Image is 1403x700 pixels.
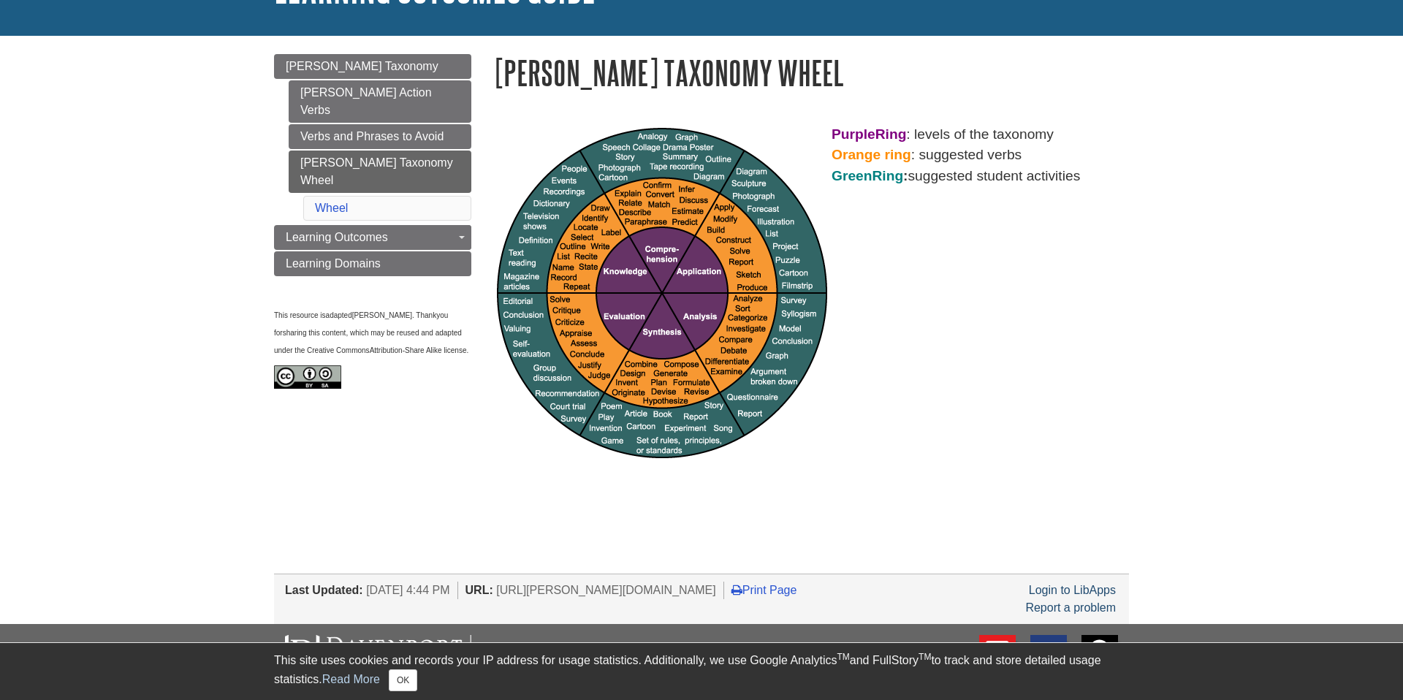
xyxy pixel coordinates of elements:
span: [PERSON_NAME] Taxonomy [286,60,438,72]
a: [PERSON_NAME] Action Verbs [289,80,471,123]
a: Learning Domains [274,251,471,276]
sup: TM [919,652,931,662]
span: [PERSON_NAME]. Thank [352,311,436,319]
sup: TM [837,652,849,662]
span: [URL][PERSON_NAME][DOMAIN_NAME] [496,584,716,596]
span: URL: [465,584,493,596]
div: This site uses cookies and records your IP address for usage statistics. Additionally, we use Goo... [274,652,1129,691]
a: E-mail [979,635,1016,685]
a: Text [1030,635,1067,685]
strong: Ring [875,126,907,142]
a: Wheel [315,202,348,214]
span: [DATE] 4:44 PM [366,584,449,596]
span: Learning Domains [286,257,381,270]
span: Green [832,168,872,183]
span: adapted [326,311,352,319]
strong: Orange ring [832,147,911,162]
span: you for [274,311,450,337]
a: Verbs and Phrases to Avoid [289,124,471,149]
span: Ring [872,168,903,183]
span: Attribution-Share Alike license [370,346,467,354]
strong: : [832,168,908,183]
p: : levels of the taxonomy : suggested verbs suggested student activities [493,124,1129,187]
strong: Purple [832,126,875,142]
a: Report a problem [1025,601,1116,614]
h1: [PERSON_NAME] Taxonomy Wheel [493,54,1129,91]
span: sharing this content, which may be reused and adapted under the Creative Commons . [274,329,468,354]
a: [PERSON_NAME] Taxonomy Wheel [289,151,471,193]
i: Print Page [731,584,742,596]
span: Learning Outcomes [286,231,388,243]
a: [PERSON_NAME] Taxonomy [274,54,471,79]
button: Close [389,669,417,691]
a: Print Page [731,584,797,596]
span: Last Updated: [285,584,363,596]
div: Guide Page Menu [274,54,471,411]
span: This resource is [274,311,326,319]
a: Read More [322,673,380,685]
a: FAQ [1081,635,1118,685]
img: DU Libraries [285,635,563,673]
a: Login to LibApps [1029,584,1116,596]
a: Learning Outcomes [274,225,471,250]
